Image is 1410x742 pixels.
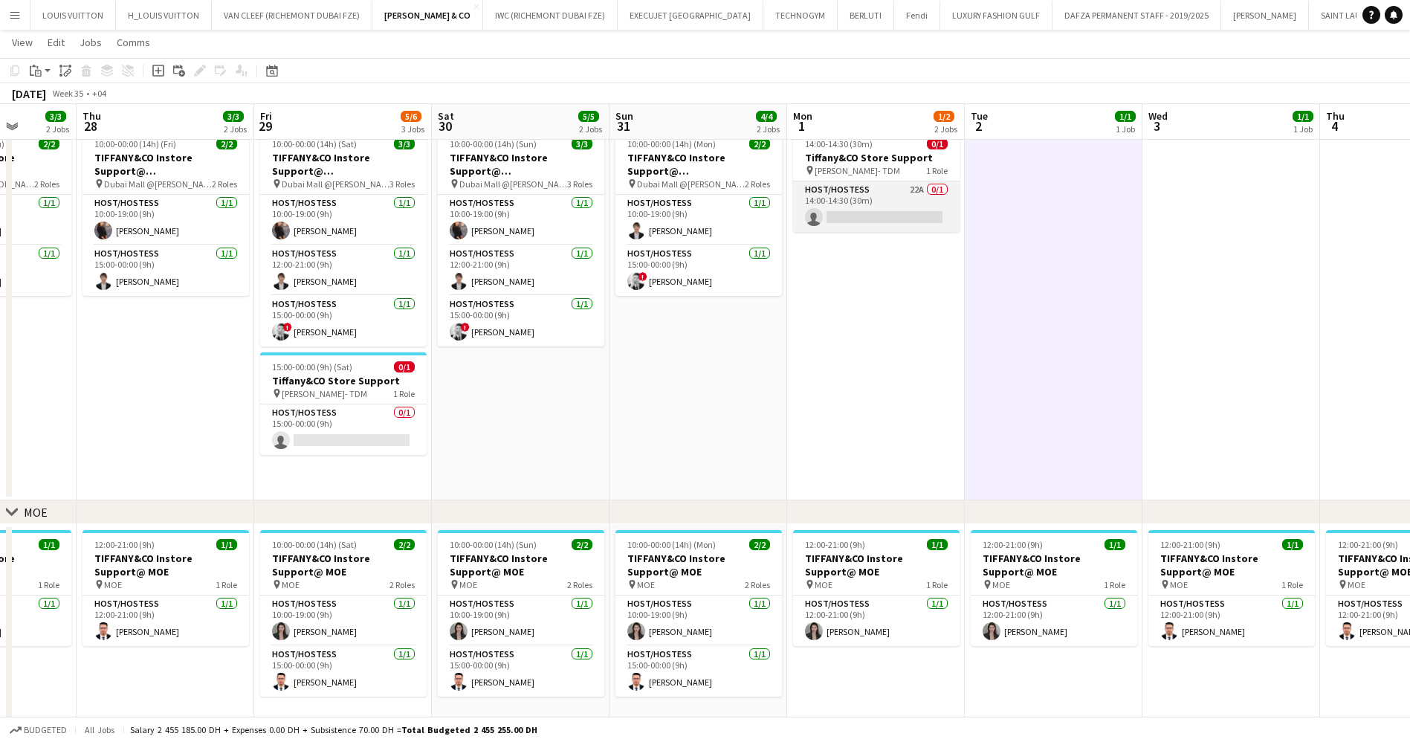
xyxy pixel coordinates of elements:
span: 5/6 [401,111,421,122]
span: 1/1 [1293,111,1313,122]
span: 14:00-14:30 (30m) [805,138,873,149]
span: 1 Role [926,579,948,590]
span: 2 Roles [745,178,770,190]
app-card-role: Host/Hostess1/110:00-19:00 (9h)[PERSON_NAME] [615,596,782,646]
span: 10:00-00:00 (14h) (Mon) [627,539,716,550]
app-card-role: Host/Hostess1/115:00-00:00 (9h)[PERSON_NAME] [260,646,427,697]
span: ! [283,323,292,332]
div: +04 [92,88,106,99]
app-card-role: Host/Hostess1/115:00-00:00 (9h)![PERSON_NAME] [260,296,427,346]
app-card-role: Host/Hostess1/112:00-21:00 (9h)[PERSON_NAME] [971,596,1137,646]
div: 2 Jobs [46,123,69,135]
span: 12:00-21:00 (9h) [805,539,865,550]
button: [PERSON_NAME] [1221,1,1309,30]
app-job-card: 10:00-00:00 (14h) (Fri)2/2TIFFANY&CO Instore Support@ [GEOGRAPHIC_DATA] Dubai Mall @[PERSON_NAME]... [83,129,249,296]
div: [DATE] [12,86,46,101]
button: BERLUTI [838,1,894,30]
app-card-role: Host/Hostess1/112:00-21:00 (9h)[PERSON_NAME] [260,245,427,296]
span: Edit [48,36,65,49]
app-job-card: 15:00-00:00 (9h) (Sat)0/1Tiffany&CO Store Support [PERSON_NAME]- TDM1 RoleHost/Hostess0/115:00-00... [260,352,427,455]
span: Dubai Mall @[PERSON_NAME] [282,178,389,190]
app-card-role: Host/Hostess1/110:00-19:00 (9h)[PERSON_NAME] [83,195,249,245]
span: Mon [793,109,812,123]
span: Sat [438,109,454,123]
app-job-card: 12:00-21:00 (9h)1/1TIFFANY&CO Instore Support@ MOE MOE1 RoleHost/Hostess1/112:00-21:00 (9h)[PERSO... [971,530,1137,646]
a: View [6,33,39,52]
span: Fri [260,109,272,123]
span: MOE [282,579,300,590]
span: 2/2 [572,539,592,550]
div: 2 Jobs [224,123,247,135]
app-card-role: Host/Hostess1/110:00-19:00 (9h)[PERSON_NAME] [438,596,604,646]
h3: TIFFANY&CO Instore Support@ MOE [260,552,427,578]
span: 10:00-00:00 (14h) (Mon) [627,138,716,149]
app-card-role: Host/Hostess0/115:00-00:00 (9h) [260,404,427,455]
span: MOE [104,579,122,590]
app-card-role: Host/Hostess1/115:00-00:00 (9h)[PERSON_NAME] [83,245,249,296]
app-job-card: 10:00-00:00 (14h) (Sat)2/2TIFFANY&CO Instore Support@ MOE MOE2 RolesHost/Hostess1/110:00-19:00 (9... [260,530,427,697]
div: 10:00-00:00 (14h) (Mon)2/2TIFFANY&CO Instore Support@ MOE MOE2 RolesHost/Hostess1/110:00-19:00 (9... [615,530,782,697]
span: 3 Roles [567,178,592,190]
span: 3 [1146,117,1168,135]
div: 2 Jobs [934,123,957,135]
span: 0/1 [927,138,948,149]
span: 3/3 [45,111,66,122]
span: 30 [436,117,454,135]
button: LUXURY FASHION GULF [940,1,1052,30]
app-card-role: Host/Hostess1/110:00-19:00 (9h)[PERSON_NAME] [615,195,782,245]
span: 2 Roles [567,579,592,590]
span: 1 Role [38,579,59,590]
app-job-card: 12:00-21:00 (9h)1/1TIFFANY&CO Instore Support@ MOE MOE1 RoleHost/Hostess1/112:00-21:00 (9h)[PERSO... [793,530,960,646]
span: MOE [459,579,477,590]
span: [PERSON_NAME]- TDM [815,165,900,176]
span: 1 Role [216,579,237,590]
span: MOE [1348,579,1365,590]
span: 1 Role [1281,579,1303,590]
div: 14:00-14:30 (30m)0/1Tiffany&CO Store Support [PERSON_NAME]- TDM1 RoleHost/Hostess22A0/114:00-14:3... [793,129,960,232]
h3: TIFFANY&CO Instore Support@ MOE [971,552,1137,578]
span: 1/1 [216,539,237,550]
span: 2 Roles [745,579,770,590]
span: Total Budgeted 2 455 255.00 DH [401,724,537,735]
app-job-card: 10:00-00:00 (14h) (Sun)3/3TIFFANY&CO Instore Support@ [GEOGRAPHIC_DATA] Dubai Mall @[PERSON_NAME]... [438,129,604,346]
app-job-card: 10:00-00:00 (14h) (Sat)3/3TIFFANY&CO Instore Support@ [GEOGRAPHIC_DATA] Dubai Mall @[PERSON_NAME]... [260,129,427,346]
a: Comms [111,33,156,52]
span: 12:00-21:00 (9h) [94,539,155,550]
span: 28 [80,117,101,135]
span: Sun [615,109,633,123]
span: 2/2 [394,539,415,550]
span: 2 Roles [389,579,415,590]
h3: TIFFANY&CO Instore Support@ [GEOGRAPHIC_DATA] [615,151,782,178]
span: 1/1 [39,539,59,550]
app-job-card: 10:00-00:00 (14h) (Sun)2/2TIFFANY&CO Instore Support@ MOE MOE2 RolesHost/Hostess1/110:00-19:00 (9... [438,530,604,697]
h3: TIFFANY&CO Instore Support@ MOE [793,552,960,578]
span: 31 [613,117,633,135]
span: All jobs [82,724,117,735]
span: 1 [791,117,812,135]
span: Dubai Mall @[PERSON_NAME] [459,178,567,190]
span: Thu [83,109,101,123]
h3: TIFFANY&CO Instore Support@ [GEOGRAPHIC_DATA] [438,151,604,178]
span: 1/1 [1282,539,1303,550]
span: 2 [968,117,988,135]
button: H_LOUIS VUITTON [116,1,212,30]
span: Jobs [80,36,102,49]
span: 1 Role [926,165,948,176]
span: 1 Role [393,388,415,399]
span: [PERSON_NAME]- TDM [282,388,367,399]
span: 10:00-00:00 (14h) (Fri) [94,138,176,149]
h3: Tiffany&CO Store Support [793,151,960,164]
span: MOE [1170,579,1188,590]
span: MOE [992,579,1010,590]
app-card-role: Host/Hostess1/112:00-21:00 (9h)[PERSON_NAME] [438,245,604,296]
app-card-role: Host/Hostess22A0/114:00-14:30 (30m) [793,181,960,232]
div: 2 Jobs [757,123,780,135]
button: DAFZA PERMANENT STAFF - 2019/2025 [1052,1,1221,30]
span: Tue [971,109,988,123]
